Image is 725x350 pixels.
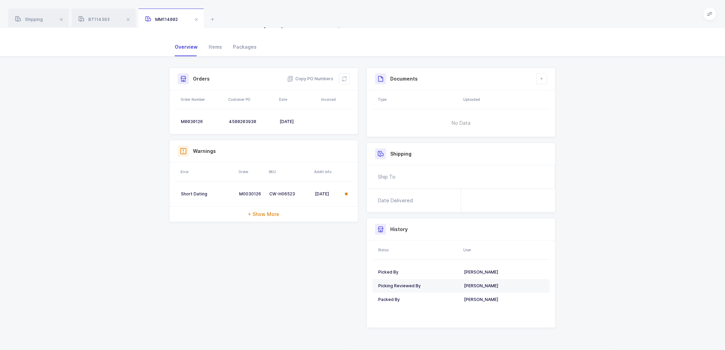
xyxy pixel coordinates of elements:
[228,97,275,102] div: Customer PO
[314,169,340,174] div: Addtl Info
[287,75,333,82] button: Copy PO Numbers
[390,75,418,82] h3: Documents
[269,191,309,197] div: CW-H06523
[181,191,234,197] div: Short Dating
[145,17,178,22] span: MM114002
[279,97,317,102] div: Date
[463,247,548,253] div: User
[378,97,459,102] div: Type
[463,97,548,102] div: Uploaded
[203,38,228,56] div: Items
[378,283,458,289] div: Picking Reviewed By
[464,297,544,302] div: [PERSON_NAME]
[228,38,262,56] div: Packages
[390,226,408,233] h3: History
[269,169,310,174] div: SKU
[378,173,395,180] div: Ship To
[321,97,351,102] div: Invoiced
[78,17,110,22] span: BT114393
[193,75,210,82] h3: Orders
[169,38,203,56] div: Overview
[229,119,274,124] div: 4500203930
[181,169,234,174] div: Error
[378,247,459,253] div: Status
[181,97,224,102] div: Order Number
[378,297,458,302] div: Packed By
[390,150,411,157] h3: Shipping
[280,119,316,124] div: [DATE]
[464,269,544,275] div: [PERSON_NAME]
[193,148,216,155] h3: Warnings
[238,169,265,174] div: Order
[378,269,458,275] div: Picked By
[170,207,358,222] div: + Show More
[315,191,340,197] div: [DATE]
[248,211,280,218] span: + Show More
[239,191,264,197] div: M0030126
[417,113,506,133] span: No Data
[181,119,223,124] div: M0030126
[378,197,416,204] div: Date Delivered
[464,283,544,289] div: [PERSON_NAME]
[15,17,43,22] span: Shipping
